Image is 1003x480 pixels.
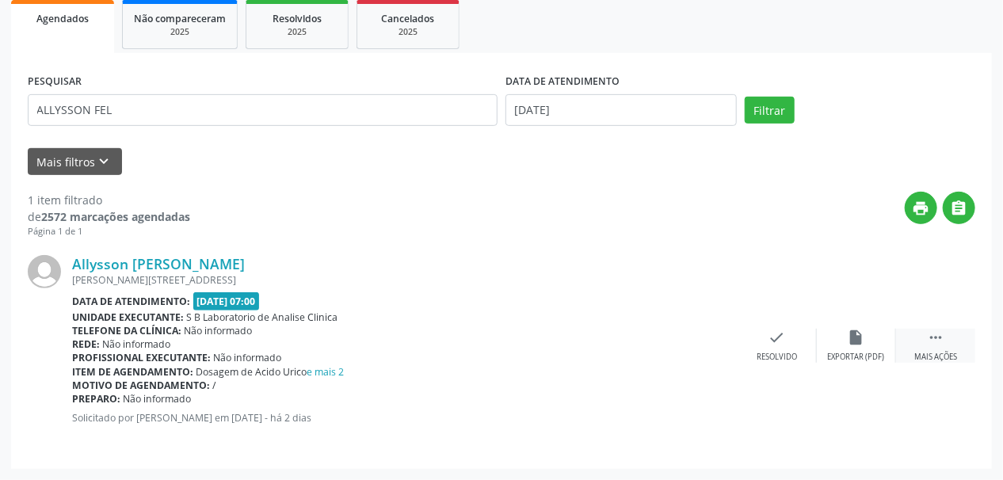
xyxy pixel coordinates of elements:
i: keyboard_arrow_down [96,153,113,170]
b: Rede: [72,337,100,351]
button:  [943,192,975,224]
span: Não compareceram [134,12,226,25]
span: Não informado [103,337,171,351]
b: Telefone da clínica: [72,324,181,337]
a: e mais 2 [307,365,345,379]
input: Nome, CNS [28,94,498,126]
div: Mais ações [914,352,957,363]
i:  [951,200,968,217]
label: PESQUISAR [28,70,82,94]
div: 2025 [368,26,448,38]
b: Item de agendamento: [72,365,193,379]
img: img [28,255,61,288]
b: Profissional executante: [72,351,211,364]
b: Unidade executante: [72,310,184,324]
i:  [927,329,944,346]
input: Selecione um intervalo [505,94,737,126]
div: Página 1 de 1 [28,225,190,238]
i: print [913,200,930,217]
button: Filtrar [745,97,795,124]
button: Mais filtroskeyboard_arrow_down [28,148,122,176]
div: 2025 [257,26,337,38]
div: 2025 [134,26,226,38]
i: insert_drive_file [848,329,865,346]
span: Não informado [185,324,253,337]
div: Resolvido [757,352,797,363]
div: 1 item filtrado [28,192,190,208]
span: Cancelados [382,12,435,25]
span: S B Laboratorio de Analise Clinica [187,310,338,324]
i: check [768,329,786,346]
span: [DATE] 07:00 [193,292,260,310]
span: Não informado [124,392,192,406]
strong: 2572 marcações agendadas [41,209,190,224]
button: print [905,192,937,224]
span: Resolvidos [273,12,322,25]
div: Exportar (PDF) [828,352,885,363]
span: / [213,379,217,392]
span: Dosagem de Acido Urico [196,365,345,379]
label: DATA DE ATENDIMENTO [505,70,620,94]
div: de [28,208,190,225]
a: Allysson [PERSON_NAME] [72,255,245,272]
div: [PERSON_NAME][STREET_ADDRESS] [72,273,738,287]
span: Agendados [36,12,89,25]
b: Motivo de agendamento: [72,379,210,392]
p: Solicitado por [PERSON_NAME] em [DATE] - há 2 dias [72,411,738,425]
b: Preparo: [72,392,120,406]
span: Não informado [214,351,282,364]
b: Data de atendimento: [72,295,190,308]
